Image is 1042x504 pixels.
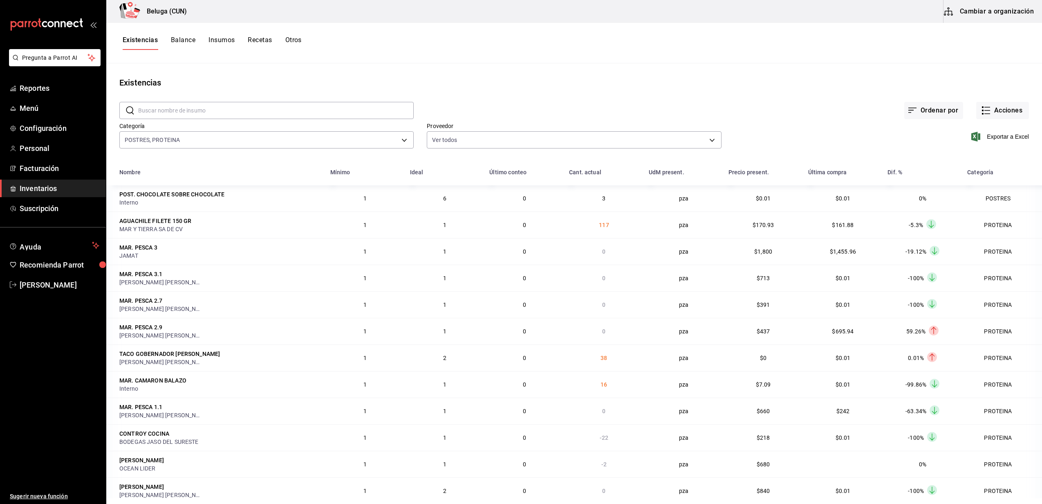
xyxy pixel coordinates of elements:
span: 0% [919,461,926,468]
div: Mínimo [330,169,350,175]
span: $713 [757,275,770,281]
span: Ver todos [432,136,457,144]
span: POSTRES, PROTEINA [125,136,180,144]
div: Dif. % [887,169,902,175]
td: pza [644,185,724,211]
div: [PERSON_NAME] [PERSON_NAME] [119,331,201,340]
span: Configuración [20,123,99,134]
div: OCEAN LIDER [119,464,320,473]
span: 0 [523,381,526,388]
td: PROTEINA [962,291,1042,318]
span: 1 [363,222,367,228]
span: [PERSON_NAME] [20,279,99,290]
td: PROTEINA [962,344,1042,371]
td: pza [644,451,724,477]
span: -100% [908,434,924,441]
button: Pregunta a Parrot AI [9,49,101,66]
div: MAR. PESCA 3 [119,243,157,252]
span: $0 [760,355,766,361]
input: Buscar nombre de insumo [138,102,414,119]
span: -63.34% [905,408,926,414]
span: $0.01 [836,434,851,441]
td: pza [644,211,724,238]
div: navigation tabs [123,36,302,50]
div: Cant. actual [569,169,601,175]
span: 6 [443,195,446,202]
span: $170.93 [753,222,774,228]
td: pza [644,265,724,291]
td: POSTRES [962,185,1042,211]
span: 0 [523,408,526,414]
div: MAR Y TIERRA SA DE CV [119,225,320,233]
td: pza [644,238,724,265]
button: Acciones [976,102,1029,119]
td: PROTEINA [962,211,1042,238]
span: 1 [363,355,367,361]
button: Balance [171,36,195,50]
span: 1 [363,461,367,468]
span: 59.26% [906,328,925,335]
div: Nombre [119,169,141,175]
span: $680 [757,461,770,468]
span: 0 [602,248,605,255]
div: [PERSON_NAME] [PERSON_NAME] [119,411,201,419]
span: $0.01 [836,488,851,494]
span: Pregunta a Parrot AI [22,54,88,62]
span: $0.01 [836,301,851,308]
span: $391 [757,301,770,308]
span: 1 [443,381,446,388]
div: UdM present. [649,169,684,175]
td: PROTEINA [962,477,1042,504]
span: Inventarios [20,183,99,194]
span: -99.86% [905,381,926,388]
span: 0 [523,222,526,228]
label: Categoría [119,123,414,129]
span: 0.01% [908,355,924,361]
span: $242 [836,408,850,414]
td: PROTEINA [962,398,1042,424]
span: 0 [523,301,526,308]
span: 0 [523,355,526,361]
span: Reportes [20,83,99,94]
div: TACO GOBERNADOR [PERSON_NAME] [119,350,220,358]
div: MAR. PESCA 2.7 [119,297,162,305]
span: Ayuda [20,241,89,250]
div: Precio present. [728,169,769,175]
span: 0 [523,248,526,255]
span: $437 [757,328,770,335]
span: 0 [602,275,605,281]
span: $0.01 [836,355,851,361]
div: Ideal [410,169,424,175]
span: 1 [363,408,367,414]
div: POST. CHOCOLATE SOBRE CHOCOLATE [119,190,225,198]
td: PROTEINA [962,371,1042,398]
span: 0 [602,328,605,335]
div: Interno [119,198,320,207]
span: Facturación [20,163,99,174]
div: [PERSON_NAME] [119,456,164,464]
button: Insumos [208,36,235,50]
button: Exportar a Excel [973,132,1029,142]
span: 0 [523,195,526,202]
span: 0 [602,301,605,308]
td: pza [644,344,724,371]
span: 1 [443,328,446,335]
span: 0 [523,328,526,335]
span: $161.88 [832,222,854,228]
span: 1 [363,434,367,441]
span: $695.94 [832,328,854,335]
span: -19.12% [905,248,926,255]
span: $7.09 [756,381,771,388]
span: $1,800 [754,248,772,255]
td: pza [644,318,724,344]
span: 1 [443,434,446,441]
span: 0 [523,488,526,494]
span: 1 [363,381,367,388]
div: Última compra [808,169,847,175]
div: Categoría [967,169,993,175]
span: Personal [20,143,99,154]
span: 1 [363,195,367,202]
span: 3 [602,195,605,202]
span: Recomienda Parrot [20,259,99,270]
